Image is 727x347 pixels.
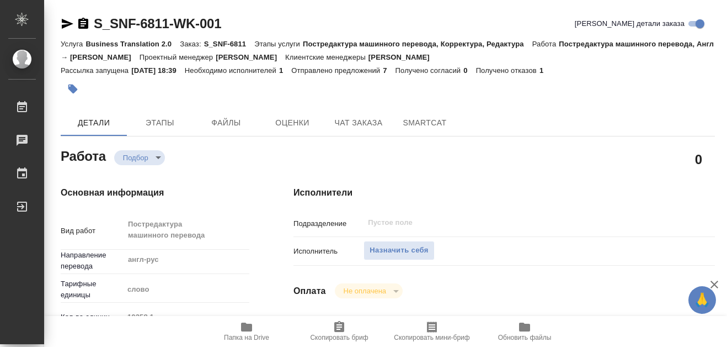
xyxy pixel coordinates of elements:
div: Подбор [335,283,403,298]
button: Скопировать ссылку для ЯМессенджера [61,17,74,30]
p: Подразделение [293,218,364,229]
p: S_SNF-6811 [204,40,255,48]
button: Папка на Drive [200,316,293,347]
span: Этапы [133,116,186,130]
p: Услуга [61,40,85,48]
input: Пустое поле [124,309,249,325]
span: Назначить себя [370,244,428,257]
p: Тарифные единицы [61,278,124,301]
button: Добавить тэг [61,77,85,101]
button: Подбор [120,153,152,162]
span: Оценки [266,116,319,130]
button: 🙏 [688,286,716,314]
button: Скопировать мини-бриф [386,316,478,347]
p: Получено согласий [395,66,464,75]
h4: Основная информация [61,186,249,199]
p: Получено отказов [476,66,539,75]
span: Обновить файлы [498,334,552,341]
p: Исполнитель [293,246,364,257]
button: Скопировать ссылку [77,17,90,30]
p: Постредактура машинного перевода, Корректура, Редактура [303,40,532,48]
p: [PERSON_NAME] [216,53,285,61]
p: Направление перевода [61,250,124,272]
p: Business Translation 2.0 [85,40,180,48]
div: слово [124,280,249,299]
p: Заказ: [180,40,204,48]
span: Чат заказа [332,116,385,130]
span: SmartCat [398,116,451,130]
p: Клиентские менеджеры [285,53,368,61]
p: Проектный менеджер [140,53,216,61]
span: Папка на Drive [224,334,269,341]
span: Файлы [200,116,253,130]
h2: Работа [61,145,106,165]
p: 1 [279,66,291,75]
p: Рассылка запущена [61,66,131,75]
p: 1 [539,66,552,75]
div: Подбор [114,150,165,165]
h4: Исполнители [293,186,715,199]
h2: 0 [695,150,702,169]
p: Необходимо исполнителей [185,66,279,75]
button: Не оплачена [340,286,389,296]
p: Отправлено предложений [291,66,383,75]
p: 7 [383,66,395,75]
p: [PERSON_NAME] [368,53,438,61]
p: 0 [463,66,475,75]
a: S_SNF-6811-WK-001 [94,16,221,31]
span: Детали [67,116,120,130]
p: [DATE] 18:39 [131,66,185,75]
span: [PERSON_NAME] детали заказа [575,18,685,29]
p: Вид работ [61,225,124,236]
p: Этапы услуги [254,40,303,48]
button: Обновить файлы [478,316,571,347]
h4: Оплата [293,285,326,298]
p: Кол-во единиц [61,312,124,323]
p: Работа [532,40,559,48]
span: 🙏 [693,288,712,312]
span: Скопировать бриф [310,334,368,341]
input: Пустое поле [367,216,654,229]
button: Скопировать бриф [293,316,386,347]
button: Назначить себя [364,241,434,260]
span: Скопировать мини-бриф [394,334,469,341]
